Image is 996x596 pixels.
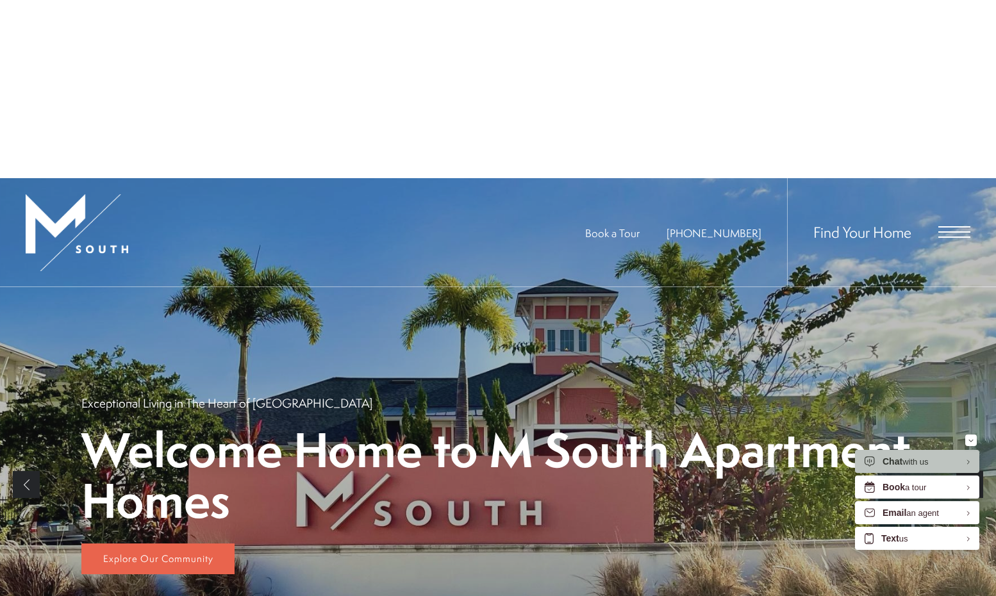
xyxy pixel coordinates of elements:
a: Find Your Home [813,222,911,242]
p: Welcome Home to M South Apartment Homes [81,424,915,526]
a: Previous [13,471,40,498]
a: Explore Our Community [81,543,235,574]
span: [PHONE_NUMBER] [667,226,761,240]
img: MSouth [26,194,128,271]
span: Explore Our Community [103,552,213,565]
a: Book a Tour [585,226,640,240]
p: Exceptional Living in The Heart of [GEOGRAPHIC_DATA] [81,395,372,411]
button: Open Menu [938,226,970,238]
a: Call Us at 813-570-8014 [667,226,761,240]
